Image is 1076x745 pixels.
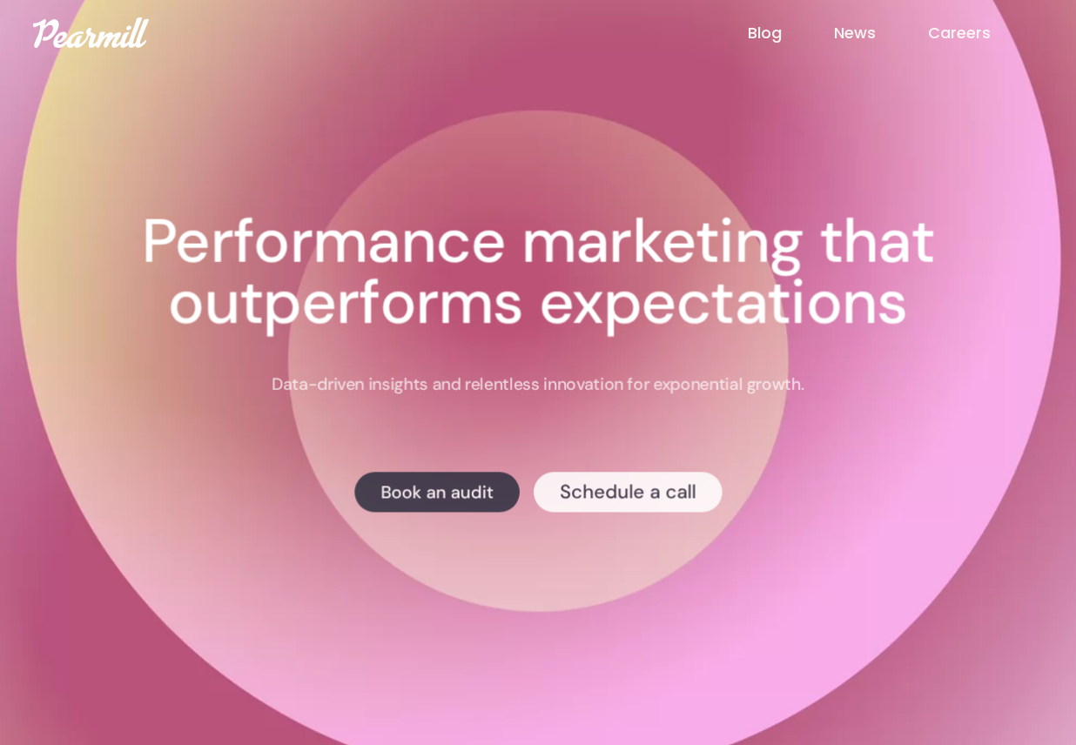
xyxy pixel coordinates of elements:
a: Book an audit [354,472,520,512]
img: Pearmill logo [33,17,149,48]
a: News [834,22,928,44]
h1: Performance marketing that outperforms expectations [86,211,989,333]
p: Data-driven insights and relentless innovation for exponential growth. [272,373,804,396]
a: Careers [928,22,1043,44]
a: Blog [748,22,834,44]
a: Schedule a call [533,472,722,512]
